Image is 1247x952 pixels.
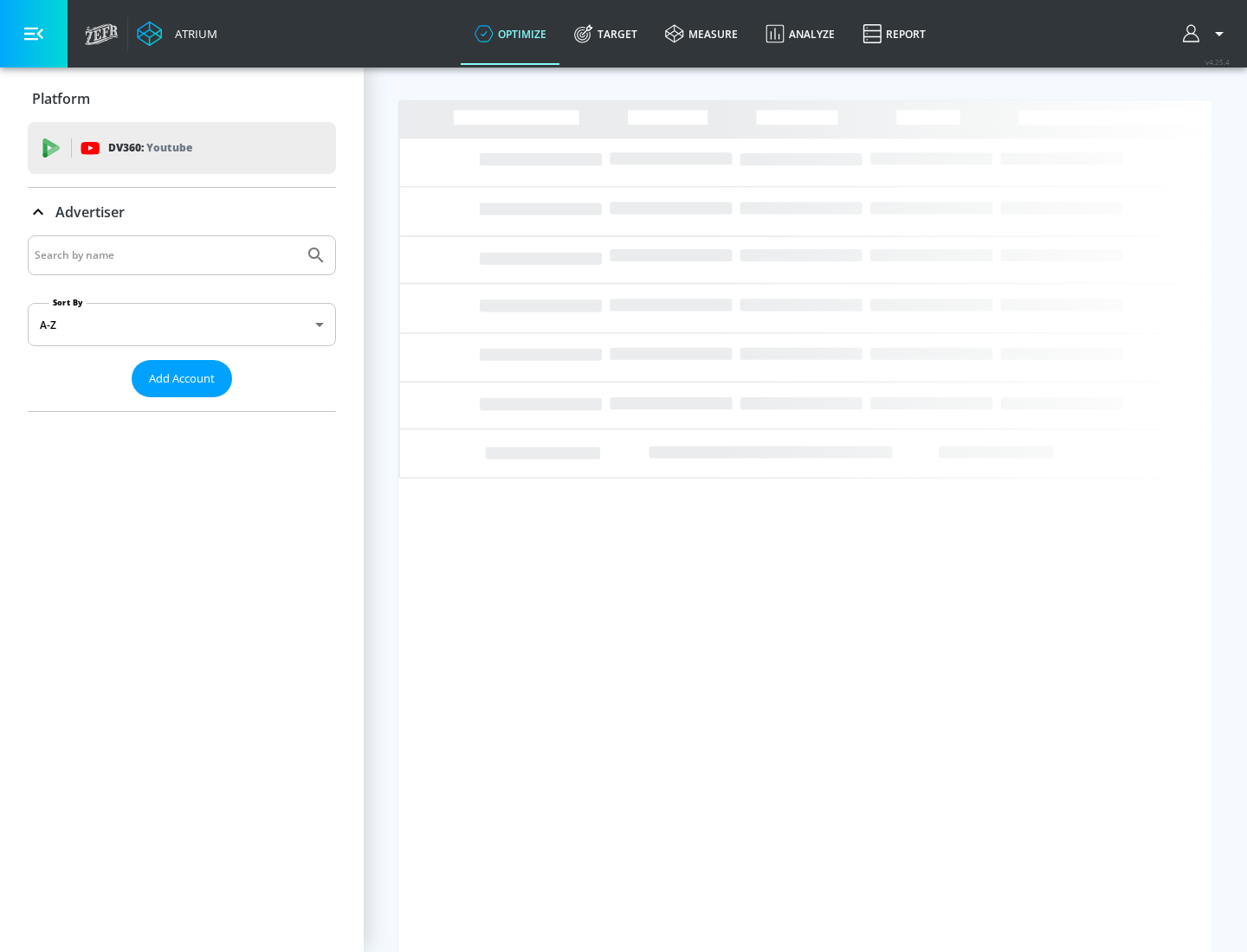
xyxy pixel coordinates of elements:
[28,188,336,236] div: Advertiser
[108,138,192,158] p: DV360:
[137,21,217,47] a: Atrium
[28,303,336,346] div: A-Z
[28,397,336,411] nav: list of Advertiser
[168,26,217,42] div: Atrium
[146,138,192,157] p: Youtube
[49,297,87,308] label: Sort By
[651,3,752,65] a: measure
[28,122,336,174] div: DV360: Youtube
[149,369,215,389] span: Add Account
[28,235,336,411] div: Advertiser
[849,3,940,65] a: Report
[560,3,651,65] a: Target
[55,203,125,222] p: Advertiser
[132,360,232,397] button: Add Account
[1205,57,1230,67] span: v 4.25.4
[752,3,849,65] a: Analyze
[461,3,560,65] a: optimize
[35,244,297,267] input: Search by name
[32,89,90,108] p: Platform
[28,74,336,123] div: Platform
